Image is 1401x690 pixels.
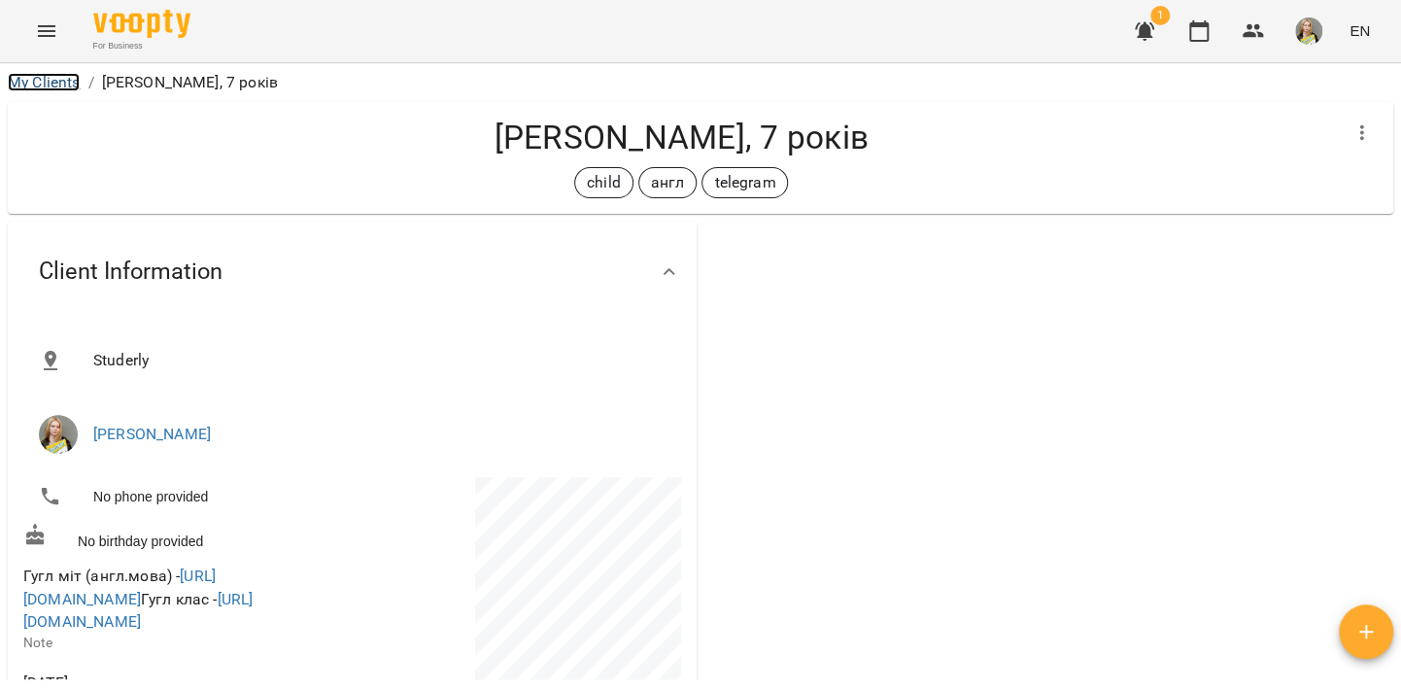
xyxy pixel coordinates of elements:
span: For Business [93,40,190,52]
button: EN [1342,13,1378,49]
p: Note [23,634,349,653]
span: Гугл міт (англ.мова) - Гугл клас - [23,567,253,631]
nav: breadcrumb [8,71,1393,94]
p: telegram [714,171,775,194]
div: telegram [701,167,788,198]
a: [PERSON_NAME] [93,425,211,443]
div: Client Information [8,222,697,322]
button: Menu [23,8,70,54]
span: Studerly [93,349,666,372]
a: My Clients [8,73,80,91]
li: / [87,71,93,94]
a: [URL][DOMAIN_NAME] [23,567,216,608]
img: Донець Діана Миколаївна [39,415,78,454]
span: Client Information [39,257,222,287]
span: EN [1350,20,1370,41]
div: англ [638,167,698,198]
li: No phone provided [23,477,349,516]
p: англ [651,171,685,194]
span: 1 [1150,6,1170,25]
img: Voopty Logo [93,10,190,38]
div: child [574,167,633,198]
p: child [587,171,621,194]
div: No birthday provided [19,519,353,555]
img: 371efe2749f41bbad8c16450c15f00bb.png [1295,17,1322,45]
p: [PERSON_NAME], 7 років [102,71,278,94]
h4: [PERSON_NAME], 7 років [23,118,1339,157]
